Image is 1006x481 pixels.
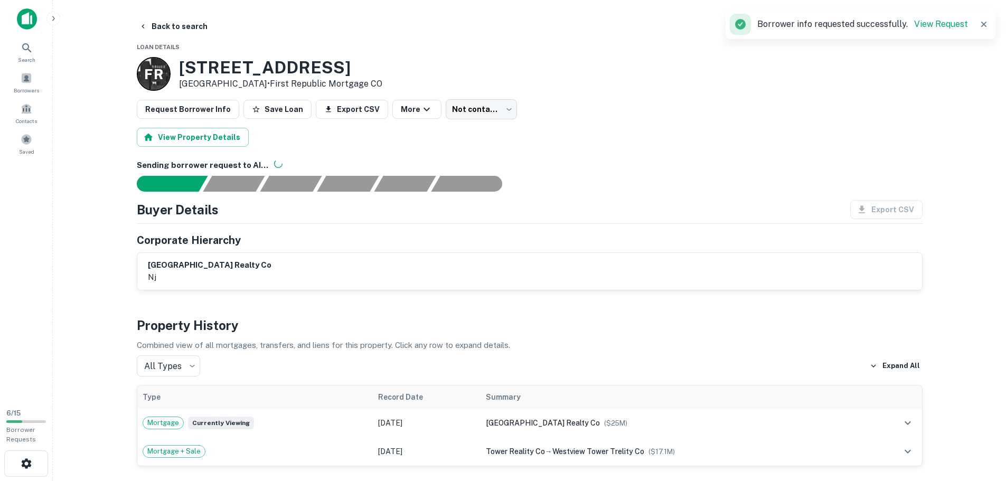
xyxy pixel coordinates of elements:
button: View Property Details [137,128,249,147]
button: expand row [899,414,917,432]
div: Sending borrower request to AI... [124,176,203,192]
p: Combined view of all mortgages, transfers, and liens for this property. Click any row to expand d... [137,339,923,352]
button: Save Loan [243,100,312,119]
h6: [GEOGRAPHIC_DATA] realty co [148,259,271,271]
p: nj [148,271,271,284]
div: Principals found, still searching for contact information. This may take time... [374,176,436,192]
div: Not contacted [446,99,517,119]
span: 6 / 15 [6,409,21,417]
a: Search [3,37,50,66]
h4: Property History [137,316,923,335]
p: [GEOGRAPHIC_DATA] • [179,78,382,90]
a: First Republic Mortgage CO [270,79,382,89]
a: Saved [3,129,50,158]
div: → [486,446,861,457]
td: [DATE] [373,409,480,437]
div: Principals found, AI now looking for contact information... [317,176,379,192]
span: Borrowers [14,86,39,95]
span: tower reality co [486,447,545,456]
span: Borrower Requests [6,426,36,443]
span: ($ 25M ) [604,419,627,427]
span: westview tower trelity co [552,447,644,456]
button: More [392,100,441,119]
span: Search [18,55,35,64]
button: Back to search [135,17,212,36]
th: Summary [481,385,867,409]
span: [GEOGRAPHIC_DATA] realty co [486,419,600,427]
span: Saved [19,147,34,156]
span: ($ 17.1M ) [648,448,675,456]
a: Contacts [3,99,50,127]
h5: Corporate Hierarchy [137,232,241,248]
iframe: Chat Widget [953,397,1006,447]
h4: Buyer Details [137,200,219,219]
img: capitalize-icon.png [17,8,37,30]
h6: Sending borrower request to AI... [137,159,923,172]
span: Currently viewing [188,417,254,429]
button: expand row [899,442,917,460]
div: AI fulfillment process complete. [431,176,515,192]
button: Request Borrower Info [137,100,239,119]
a: F R [137,57,171,91]
p: F R [144,64,163,84]
th: Type [137,385,373,409]
h3: [STREET_ADDRESS] [179,58,382,78]
td: [DATE] [373,437,480,466]
button: Export CSV [316,100,388,119]
a: Borrowers [3,68,50,97]
span: Contacts [16,117,37,125]
p: Borrower info requested successfully. [757,18,968,31]
span: Mortgage + Sale [143,446,205,457]
button: Expand All [867,358,923,374]
div: Documents found, AI parsing details... [260,176,322,192]
div: All Types [137,355,200,376]
div: Your request is received and processing... [203,176,265,192]
a: View Request [914,19,968,29]
span: Loan Details [137,44,180,50]
th: Record Date [373,385,480,409]
span: Mortgage [143,418,183,428]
